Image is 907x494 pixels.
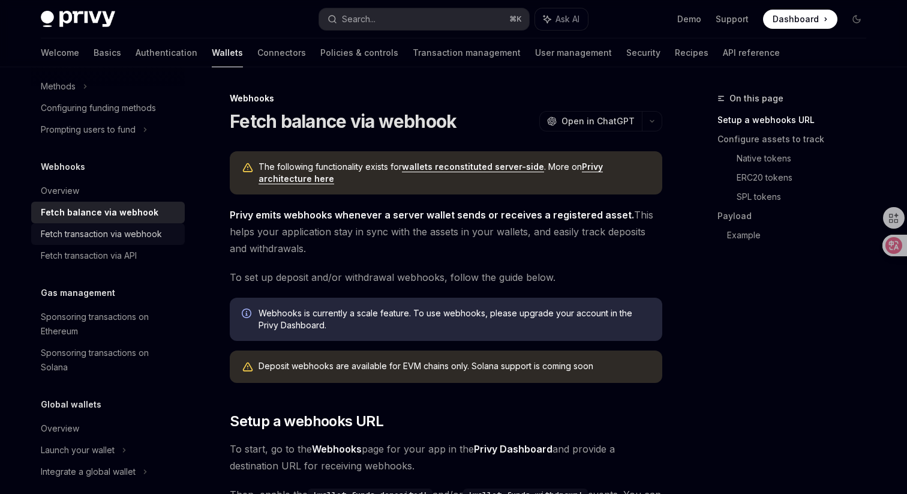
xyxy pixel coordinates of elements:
h5: Global wallets [41,397,101,412]
img: dark logo [41,11,115,28]
span: Webhooks is currently a scale feature. To use webhooks, please upgrade your account in the Privy ... [259,307,650,331]
span: Setup a webhooks URL [230,412,383,431]
a: Transaction management [413,38,521,67]
a: Recipes [675,38,708,67]
span: This helps your application stay in sync with the assets in your wallets, and easily track deposi... [230,206,662,257]
a: Sponsoring transactions on Solana [31,342,185,378]
div: Configuring funding methods [41,101,156,115]
a: Fetch transaction via API [31,245,185,267]
a: Overview [31,180,185,202]
svg: Warning [242,162,254,174]
div: Webhooks [230,92,662,104]
a: Basics [94,38,121,67]
a: Policies & controls [320,38,398,67]
a: Example [727,226,876,245]
svg: Info [242,309,254,321]
div: Fetch transaction via API [41,249,137,263]
span: Dashboard [773,13,819,25]
h1: Fetch balance via webhook [230,110,456,132]
button: Ask AI [535,8,588,30]
a: Support [716,13,749,25]
a: Fetch balance via webhook [31,202,185,223]
button: Search...⌘K [319,8,529,30]
div: Launch your wallet [41,443,115,457]
a: ERC20 tokens [737,168,876,187]
div: Fetch transaction via webhook [41,227,162,241]
a: Payload [717,206,876,226]
div: Overview [41,184,79,198]
strong: Privy emits webhooks whenever a server wallet sends or receives a registered asset. [230,209,634,221]
a: Sponsoring transactions on Ethereum [31,306,185,342]
a: Webhooks [312,443,362,456]
button: Open in ChatGPT [539,111,642,131]
div: Methods [41,79,76,94]
span: The following functionality exists for . More on [259,161,650,185]
a: Fetch transaction via webhook [31,223,185,245]
a: wallets reconstituted server-side [402,161,544,172]
a: Overview [31,418,185,439]
div: Sponsoring transactions on Solana [41,346,178,375]
h5: Webhooks [41,160,85,174]
a: Security [626,38,660,67]
button: Toggle dark mode [847,10,866,29]
a: Setup a webhooks URL [717,110,876,130]
div: Overview [41,421,79,436]
div: Prompting users to fund [41,122,136,137]
span: Open in ChatGPT [561,115,635,127]
a: User management [535,38,612,67]
a: Connectors [257,38,306,67]
div: Search... [342,12,376,26]
div: Sponsoring transactions on Ethereum [41,310,178,339]
h5: Gas management [41,286,115,300]
a: Wallets [212,38,243,67]
a: Authentication [136,38,197,67]
a: SPL tokens [737,187,876,206]
span: Ask AI [555,13,579,25]
span: To set up deposit and/or withdrawal webhooks, follow the guide below. [230,269,662,286]
span: ⌘ K [509,14,522,24]
a: Configure assets to track [717,130,876,149]
div: Deposit webhooks are available for EVM chains only. Solana support is coming soon [259,360,650,373]
a: Dashboard [763,10,837,29]
a: API reference [723,38,780,67]
a: Configuring funding methods [31,97,185,119]
a: Welcome [41,38,79,67]
a: Native tokens [737,149,876,168]
span: To start, go to the page for your app in the and provide a destination URL for receiving webhooks. [230,441,662,474]
span: On this page [729,91,783,106]
div: Fetch balance via webhook [41,205,158,220]
div: Integrate a global wallet [41,465,136,479]
a: Demo [677,13,701,25]
a: Privy Dashboard [474,443,552,456]
svg: Warning [242,361,254,373]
